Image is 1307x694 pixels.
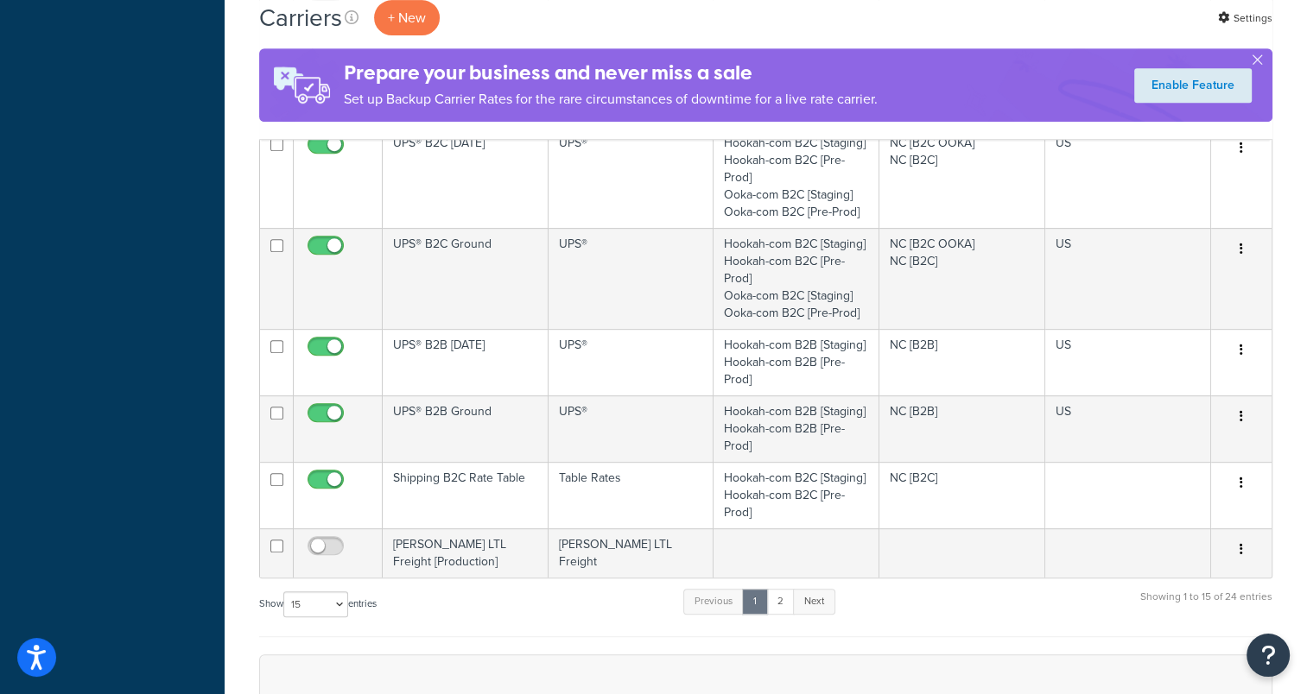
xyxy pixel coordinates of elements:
h1: Carriers [259,1,342,35]
td: UPS® [549,329,714,395]
img: ad-rules-rateshop-fe6ec290ccb7230408bd80ed9643f0289d75e0ffd9eb532fc0e269fcd187b520.png [259,48,344,122]
td: US [1045,228,1211,329]
select: Showentries [283,591,348,617]
td: NC [B2B] [879,395,1045,462]
td: Hookah-com B2C [Staging] Hookah-com B2C [Pre-Prod] [714,462,879,528]
td: NC [B2C OOKA] NC [B2C] [879,127,1045,228]
td: US [1045,329,1211,395]
td: UPS® B2C Ground [383,228,549,329]
td: Hookah-com B2B [Staging] Hookah-com B2B [Pre-Prod] [714,395,879,462]
div: Showing 1 to 15 of 24 entries [1140,587,1272,624]
td: UPS® B2B [DATE] [383,329,549,395]
a: 2 [766,589,795,615]
td: US [1045,395,1211,462]
td: UPS® [549,228,714,329]
a: Settings [1218,6,1272,30]
td: Shipping B2C Rate Table [383,462,549,528]
td: NC [B2C] [879,462,1045,528]
p: Set up Backup Carrier Rates for the rare circumstances of downtime for a live rate carrier. [344,87,878,111]
td: US [1045,127,1211,228]
label: Show entries [259,591,377,617]
td: Hookah-com B2B [Staging] Hookah-com B2B [Pre-Prod] [714,329,879,395]
td: Table Rates [549,462,714,528]
td: NC [B2B] [879,329,1045,395]
a: Next [793,589,835,615]
td: Hookah-com B2C [Staging] Hookah-com B2C [Pre-Prod] Ooka-com B2C [Staging] Ooka-com B2C [Pre-Prod] [714,127,879,228]
td: UPS® [549,127,714,228]
td: [PERSON_NAME] LTL Freight [549,528,714,577]
td: UPS® B2B Ground [383,395,549,462]
td: UPS® B2C [DATE] [383,127,549,228]
a: Previous [683,589,744,615]
button: Open Resource Center [1247,634,1290,677]
a: 1 [742,589,768,615]
a: Enable Feature [1134,68,1252,103]
td: [PERSON_NAME] LTL Freight [Production] [383,528,549,577]
h4: Prepare your business and never miss a sale [344,59,878,87]
td: UPS® [549,395,714,462]
td: NC [B2C OOKA] NC [B2C] [879,228,1045,329]
td: Hookah-com B2C [Staging] Hookah-com B2C [Pre-Prod] Ooka-com B2C [Staging] Ooka-com B2C [Pre-Prod] [714,228,879,329]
